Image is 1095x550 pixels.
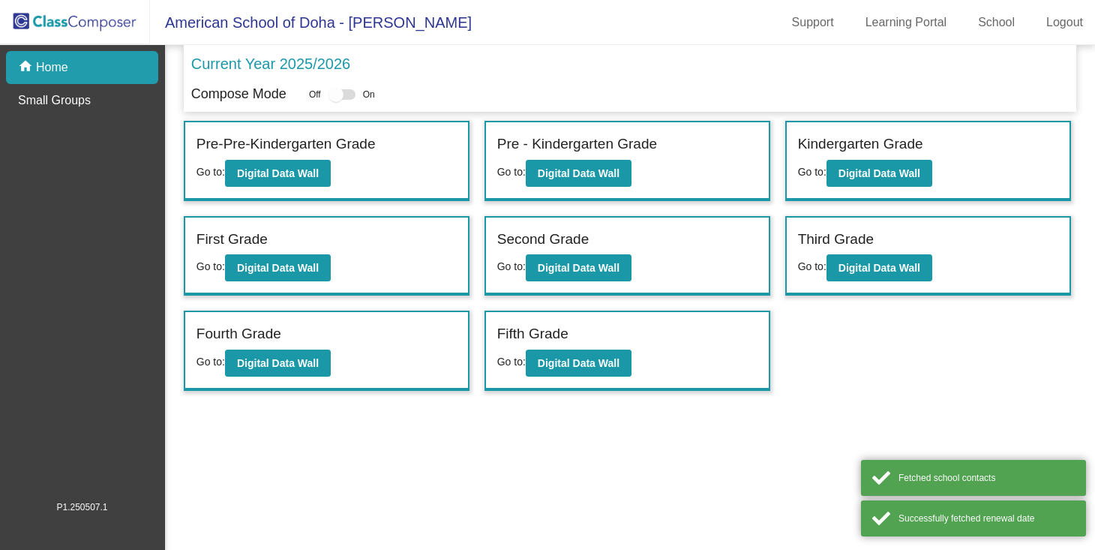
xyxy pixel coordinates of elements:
[36,59,68,77] p: Home
[1034,11,1095,35] a: Logout
[363,88,375,101] span: On
[853,11,959,35] a: Learning Portal
[237,167,319,179] b: Digital Data Wall
[196,260,225,272] span: Go to:
[18,59,36,77] mat-icon: home
[497,356,526,368] span: Go to:
[526,254,631,281] button: Digital Data Wall
[526,160,631,187] button: Digital Data Wall
[191,84,286,104] p: Compose Mode
[780,11,846,35] a: Support
[898,512,1075,525] div: Successfully fetched renewal date
[225,254,331,281] button: Digital Data Wall
[538,167,619,179] b: Digital Data Wall
[798,229,874,251] label: Third Grade
[497,166,526,178] span: Go to:
[237,357,319,369] b: Digital Data Wall
[538,262,619,274] b: Digital Data Wall
[196,356,225,368] span: Go to:
[826,160,932,187] button: Digital Data Wall
[526,350,631,377] button: Digital Data Wall
[196,229,268,251] label: First Grade
[191,53,350,75] p: Current Year 2025/2026
[538,357,619,369] b: Digital Data Wall
[798,166,826,178] span: Go to:
[838,167,920,179] b: Digital Data Wall
[497,260,526,272] span: Go to:
[497,229,589,251] label: Second Grade
[196,166,225,178] span: Go to:
[150,11,472,35] span: American School of Doha - [PERSON_NAME]
[196,323,281,345] label: Fourth Grade
[966,11,1027,35] a: School
[838,262,920,274] b: Digital Data Wall
[18,92,91,110] p: Small Groups
[798,134,923,155] label: Kindergarten Grade
[309,88,321,101] span: Off
[237,262,319,274] b: Digital Data Wall
[898,471,1075,485] div: Fetched school contacts
[225,160,331,187] button: Digital Data Wall
[225,350,331,377] button: Digital Data Wall
[497,134,657,155] label: Pre - Kindergarten Grade
[196,134,376,155] label: Pre-Pre-Kindergarten Grade
[826,254,932,281] button: Digital Data Wall
[497,323,568,345] label: Fifth Grade
[798,260,826,272] span: Go to:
